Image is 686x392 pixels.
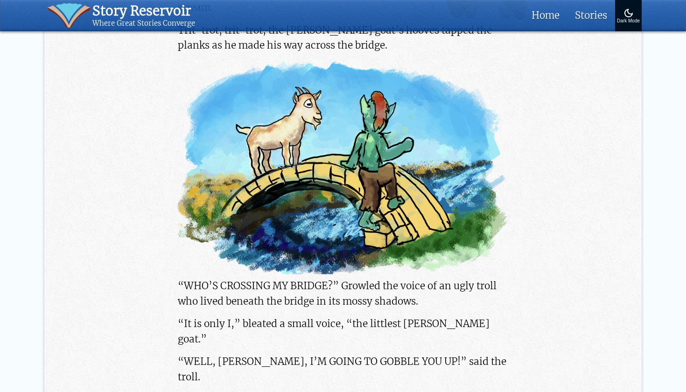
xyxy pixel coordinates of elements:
p: “It is only I,” bleated a small voice, “the littlest [PERSON_NAME] goat.” [178,316,508,346]
img: Turn On Dark Mode [623,7,634,19]
div: Dark Mode [617,19,640,24]
div: Story Reservoir [92,3,195,19]
p: “WELL, [PERSON_NAME], I’M GOING TO GOBBLE YOU UP!” said the troll. [178,354,508,384]
img: icon of book with waver spilling out. [47,3,91,28]
p: “WHO’S CROSSING MY BRIDGE?” Growled the voice of an ugly troll who lived beneath the bridge in it... [178,61,508,309]
div: Where Great Stories Converge [92,19,195,28]
p: Trit-trot, trit-trot, the [PERSON_NAME] goat’s hooves tapped the planks as he made his way across... [178,23,508,53]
